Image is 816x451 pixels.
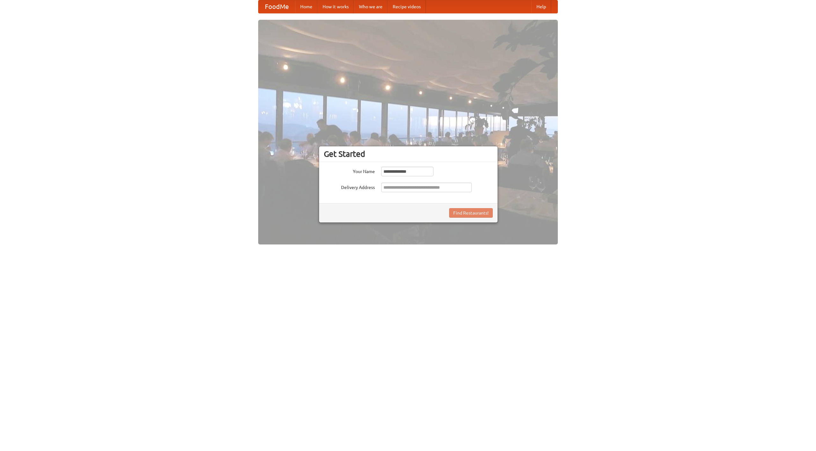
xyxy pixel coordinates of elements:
button: Find Restaurants! [449,208,493,218]
a: Recipe videos [388,0,426,13]
a: How it works [317,0,354,13]
label: Your Name [324,167,375,175]
h3: Get Started [324,149,493,159]
a: FoodMe [259,0,295,13]
a: Who we are [354,0,388,13]
a: Help [531,0,551,13]
a: Home [295,0,317,13]
label: Delivery Address [324,183,375,191]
